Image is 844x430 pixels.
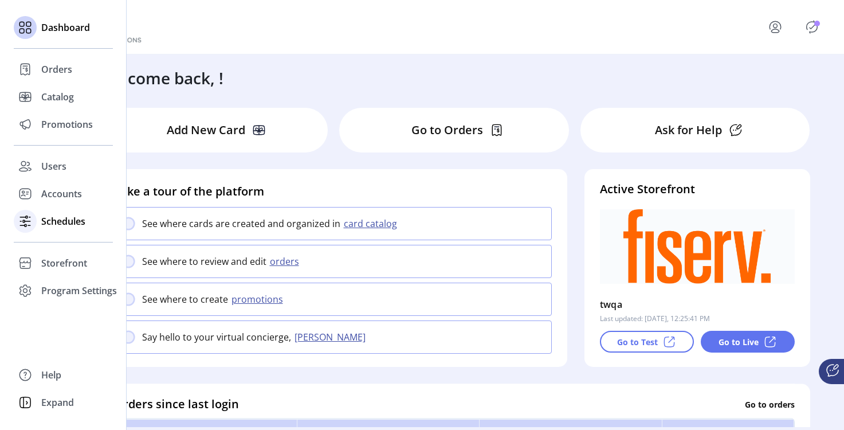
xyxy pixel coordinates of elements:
p: Go to Live [719,336,759,348]
p: Add New Card [167,122,245,139]
button: card catalog [340,217,404,230]
button: orders [266,255,306,268]
span: Program Settings [41,284,117,298]
h4: Active Storefront [600,181,795,198]
p: See where to create [142,292,228,306]
p: Go to Orders [411,122,483,139]
span: Catalog [41,90,74,104]
span: Users [41,159,66,173]
span: Orders [41,62,72,76]
span: Promotions [41,118,93,131]
h4: Orders since last login [114,396,239,413]
h3: Welcome back, ! [99,66,223,90]
span: Schedules [41,214,85,228]
p: twqa [600,295,623,314]
p: Go to orders [745,398,795,410]
button: promotions [228,292,290,306]
button: menu [752,13,803,41]
button: [PERSON_NAME] [291,330,372,344]
span: Expand [41,396,74,409]
p: Ask for Help [655,122,722,139]
p: Last updated: [DATE], 12:25:41 PM [600,314,710,324]
h4: Take a tour of the platform [114,183,552,200]
p: See where to review and edit [142,255,266,268]
span: Accounts [41,187,82,201]
span: Dashboard [41,21,90,34]
p: See where cards are created and organized in [142,217,340,230]
button: Publisher Panel [803,18,821,36]
span: Help [41,368,61,382]
p: Go to Test [617,336,658,348]
p: Say hello to your virtual concierge, [142,330,291,344]
span: Storefront [41,256,87,270]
